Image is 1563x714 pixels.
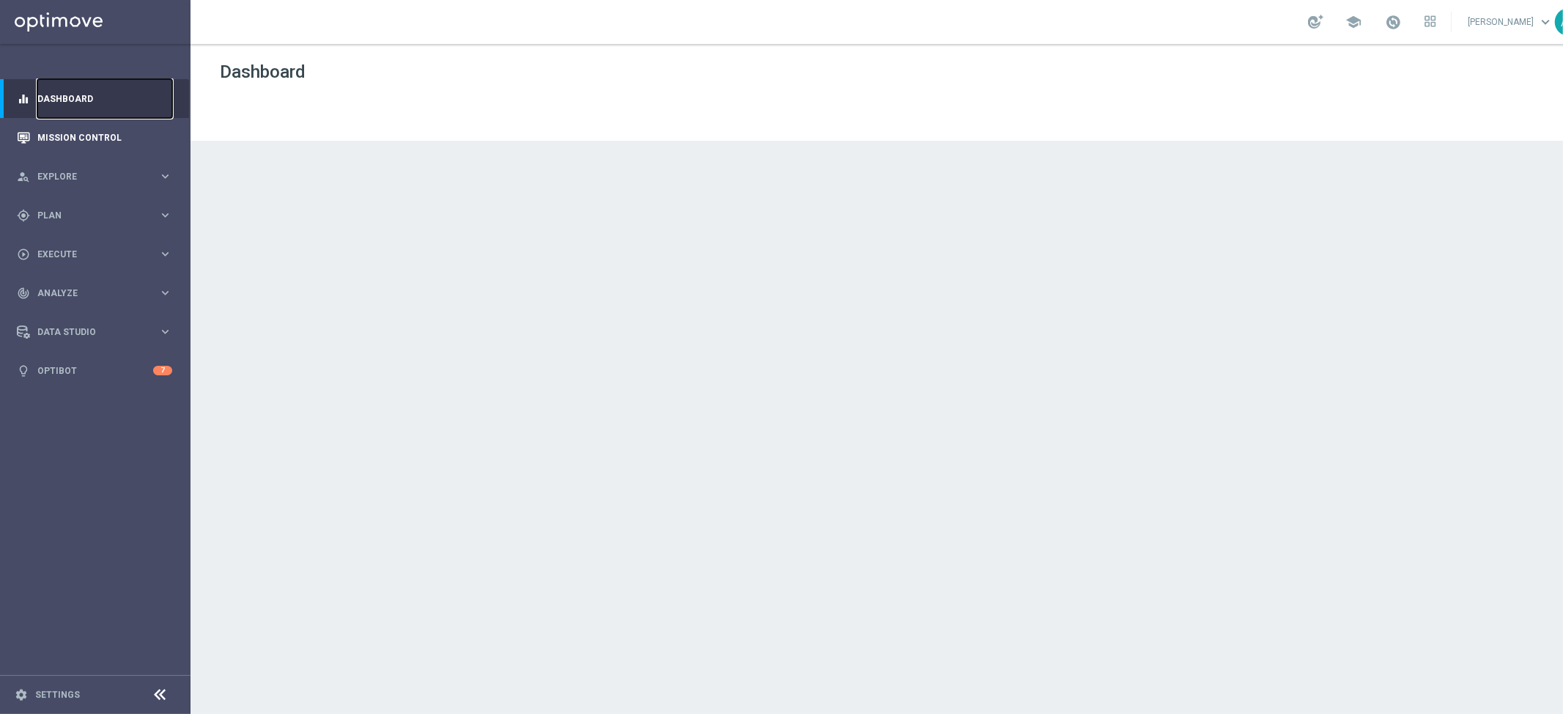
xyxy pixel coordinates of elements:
[1345,14,1361,30] span: school
[16,210,173,221] button: gps_fixed Plan keyboard_arrow_right
[158,208,172,222] i: keyboard_arrow_right
[17,92,30,106] i: equalizer
[37,211,158,220] span: Plan
[17,118,172,157] div: Mission Control
[17,248,30,261] i: play_circle_outline
[16,287,173,299] button: track_changes Analyze keyboard_arrow_right
[17,287,30,300] i: track_changes
[17,248,158,261] div: Execute
[17,209,30,222] i: gps_fixed
[158,286,172,300] i: keyboard_arrow_right
[37,172,158,181] span: Explore
[37,79,172,118] a: Dashboard
[16,132,173,144] button: Mission Control
[17,170,30,183] i: person_search
[16,171,173,183] button: person_search Explore keyboard_arrow_right
[37,118,172,157] a: Mission Control
[158,325,172,339] i: keyboard_arrow_right
[17,170,158,183] div: Explore
[16,93,173,105] button: equalizer Dashboard
[158,169,172,183] i: keyboard_arrow_right
[17,364,30,378] i: lightbulb
[35,691,80,699] a: Settings
[15,688,28,702] i: settings
[16,249,173,260] button: play_circle_outline Execute keyboard_arrow_right
[153,366,172,375] div: 7
[1466,11,1555,33] a: [PERSON_NAME]keyboard_arrow_down
[17,209,158,222] div: Plan
[158,247,172,261] i: keyboard_arrow_right
[37,250,158,259] span: Execute
[17,325,158,339] div: Data Studio
[37,351,153,390] a: Optibot
[37,328,158,336] span: Data Studio
[17,287,158,300] div: Analyze
[17,79,172,118] div: Dashboard
[16,326,173,338] button: Data Studio keyboard_arrow_right
[37,289,158,298] span: Analyze
[1537,14,1553,30] span: keyboard_arrow_down
[16,365,173,377] button: lightbulb Optibot 7
[17,351,172,390] div: Optibot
